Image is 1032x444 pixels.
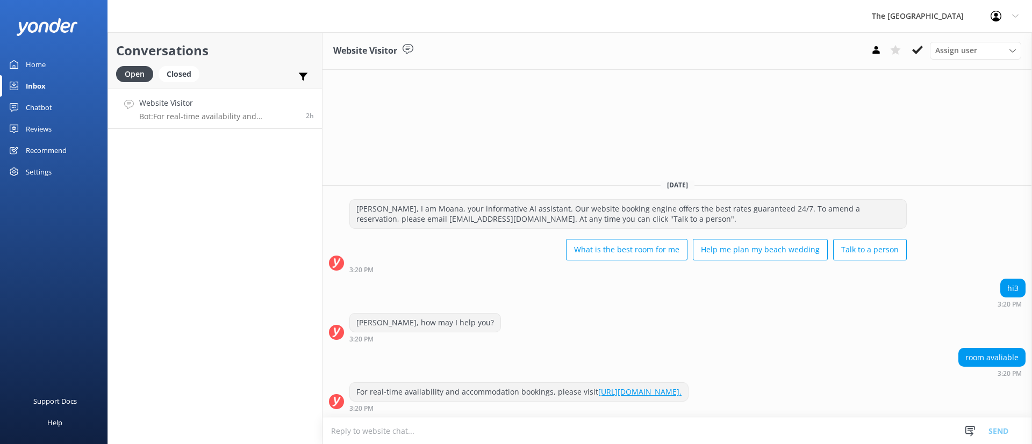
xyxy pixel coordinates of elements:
div: Help [47,412,62,433]
div: Support Docs [33,390,77,412]
div: Home [26,54,46,75]
div: Sep 15 2025 03:20pm (UTC -10:00) Pacific/Honolulu [349,404,689,412]
span: Sep 15 2025 03:20pm (UTC -10:00) Pacific/Honolulu [306,111,314,120]
img: yonder-white-logo.png [16,18,78,36]
strong: 3:20 PM [349,336,374,343]
div: room avaliable [959,348,1025,367]
h2: Conversations [116,40,314,61]
div: [PERSON_NAME], I am Moana, your informative AI assistant. Our website booking engine offers the b... [350,200,906,228]
button: Talk to a person [833,239,907,260]
div: Chatbot [26,97,52,118]
span: Assign user [935,45,977,56]
a: Website VisitorBot:For real-time availability and accommodation bookings, please visit [URL][DOMA... [108,89,322,129]
a: Closed [159,68,205,79]
span: [DATE] [661,180,694,190]
strong: 3:20 PM [998,301,1022,308]
div: Settings [26,161,52,183]
h4: Website Visitor [139,97,298,109]
a: [URL][DOMAIN_NAME]. [598,387,682,397]
strong: 3:20 PM [998,370,1022,377]
div: Sep 15 2025 03:20pm (UTC -10:00) Pacific/Honolulu [349,266,907,273]
div: hi3 [1001,279,1025,297]
div: Recommend [26,140,67,161]
div: Assign User [930,42,1021,59]
strong: 3:20 PM [349,267,374,273]
h3: Website Visitor [333,44,397,58]
div: Sep 15 2025 03:20pm (UTC -10:00) Pacific/Honolulu [998,300,1026,308]
div: Closed [159,66,199,82]
p: Bot: For real-time availability and accommodation bookings, please visit [URL][DOMAIN_NAME]. [139,112,298,121]
div: Sep 15 2025 03:20pm (UTC -10:00) Pacific/Honolulu [958,369,1026,377]
div: For real-time availability and accommodation bookings, please visit [350,383,688,401]
strong: 3:20 PM [349,405,374,412]
div: Reviews [26,118,52,140]
button: What is the best room for me [566,239,687,260]
button: Help me plan my beach wedding [693,239,828,260]
a: Open [116,68,159,79]
div: Sep 15 2025 03:20pm (UTC -10:00) Pacific/Honolulu [349,335,501,343]
div: [PERSON_NAME], how may I help you? [350,314,500,332]
div: Inbox [26,75,46,97]
div: Open [116,66,153,82]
